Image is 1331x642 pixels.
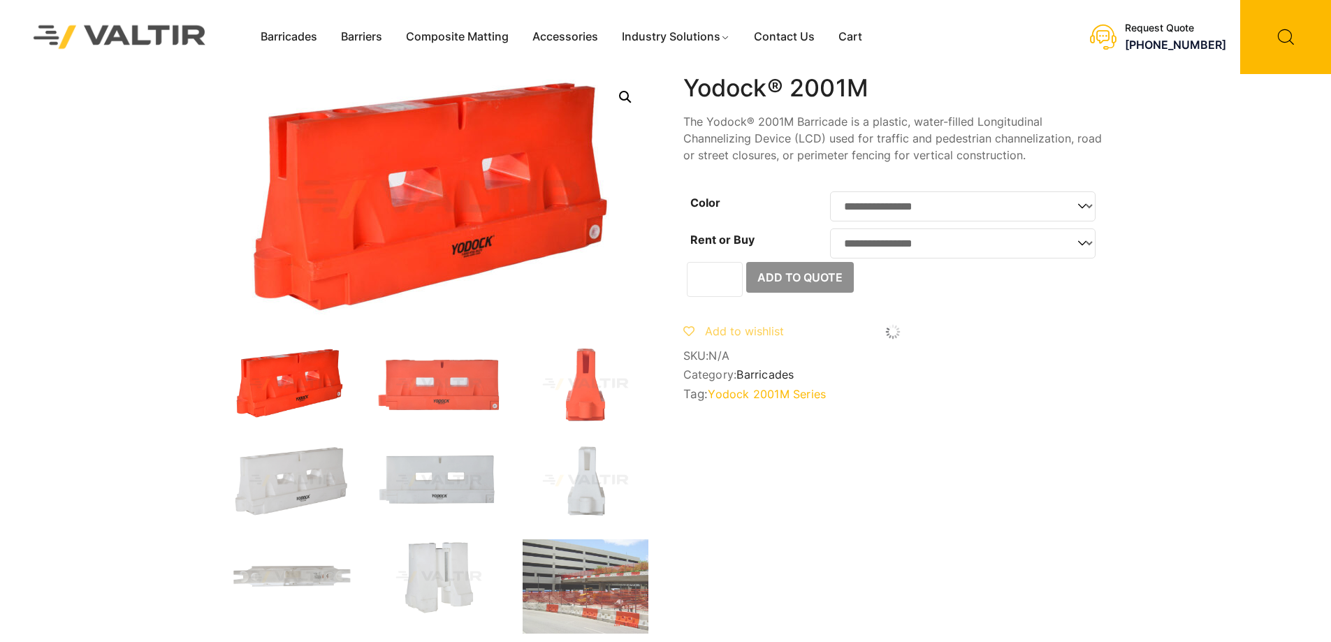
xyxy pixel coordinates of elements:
[523,346,648,422] img: 2001M_Org_Side.jpg
[610,27,742,48] a: Industry Solutions
[376,346,502,422] img: 2001M_Org_Front.jpg
[1125,38,1226,52] a: [PHONE_NUMBER]
[742,27,827,48] a: Contact Us
[736,367,794,381] a: Barricades
[690,196,720,210] label: Color
[683,368,1103,381] span: Category:
[523,443,648,518] img: 2001M_Nat_Side.jpg
[683,349,1103,363] span: SKU:
[376,443,502,518] img: 2001M_Nat_Front.jpg
[249,27,329,48] a: Barricades
[683,74,1103,103] h1: Yodock® 2001M
[1125,22,1226,34] div: Request Quote
[394,27,521,48] a: Composite Matting
[683,387,1103,401] span: Tag:
[521,27,610,48] a: Accessories
[708,387,826,401] a: Yodock 2001M Series
[708,349,729,363] span: N/A
[376,539,502,615] img: 2001M_Org_Top.jpg
[229,539,355,615] img: 2001M_Nat_Top.jpg
[523,539,648,634] img: Convention Center Construction Project
[229,346,355,422] img: 2001M_Org_3Q.jpg
[229,443,355,518] img: 2001M_Nat_3Q.jpg
[827,27,874,48] a: Cart
[683,113,1103,163] p: The Yodock® 2001M Barricade is a plastic, water-filled Longitudinal Channelizing Device (LCD) use...
[690,233,755,247] label: Rent or Buy
[15,7,224,66] img: Valtir Rentals
[687,262,743,297] input: Product quantity
[746,262,854,293] button: Add to Quote
[329,27,394,48] a: Barriers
